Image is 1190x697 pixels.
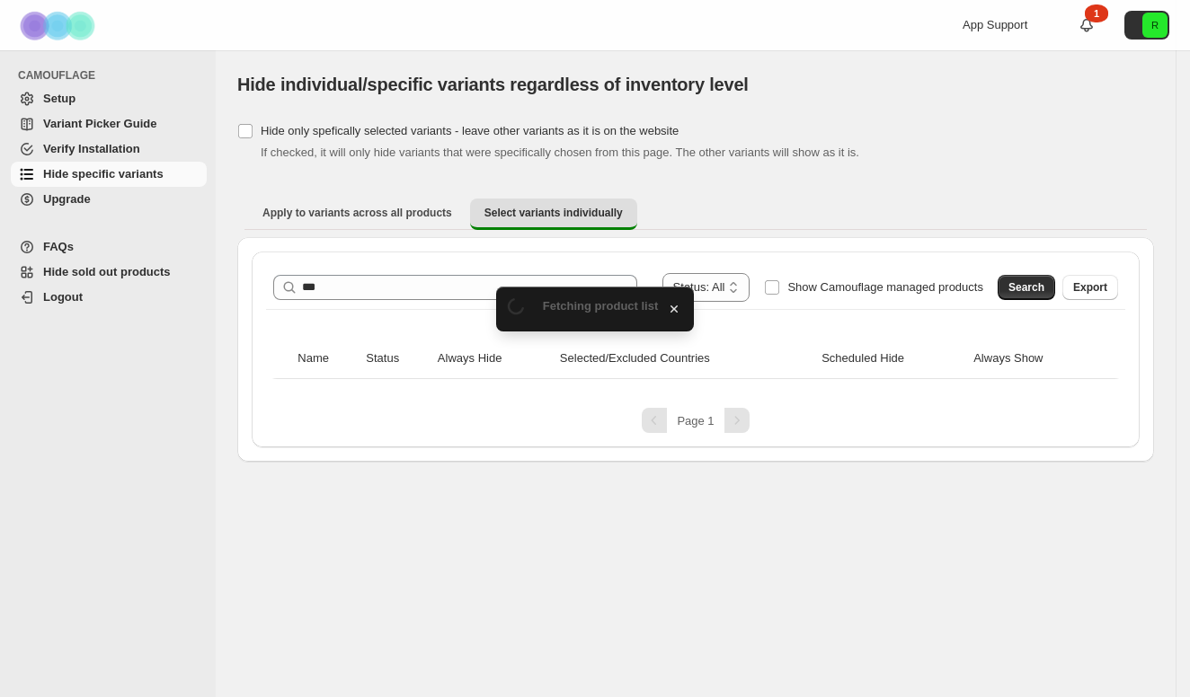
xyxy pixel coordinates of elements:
[43,192,91,206] span: Upgrade
[484,206,623,220] span: Select variants individually
[1151,20,1159,31] text: R
[266,408,1125,433] nav: Pagination
[998,275,1055,300] button: Search
[43,167,164,181] span: Hide specific variants
[237,237,1154,462] div: Select variants individually
[43,142,140,155] span: Verify Installation
[968,339,1098,379] th: Always Show
[1062,275,1118,300] button: Export
[11,86,207,111] a: Setup
[816,339,968,379] th: Scheduled Hide
[1085,4,1108,22] div: 1
[261,124,679,137] span: Hide only spefically selected variants - leave other variants as it is on the website
[1078,16,1096,34] a: 1
[543,299,659,313] span: Fetching product list
[14,1,104,50] img: Camouflage
[43,240,74,253] span: FAQs
[11,260,207,285] a: Hide sold out products
[1008,280,1044,295] span: Search
[1124,11,1169,40] button: Avatar with initials R
[11,187,207,212] a: Upgrade
[555,339,816,379] th: Selected/Excluded Countries
[1142,13,1168,38] span: Avatar with initials R
[11,137,207,162] a: Verify Installation
[11,162,207,187] a: Hide specific variants
[470,199,637,230] button: Select variants individually
[43,117,156,130] span: Variant Picker Guide
[262,206,452,220] span: Apply to variants across all products
[432,339,555,379] th: Always Hide
[43,92,75,105] span: Setup
[18,68,207,83] span: CAMOUFLAGE
[677,414,714,428] span: Page 1
[963,18,1027,31] span: App Support
[237,75,749,94] span: Hide individual/specific variants regardless of inventory level
[1073,280,1107,295] span: Export
[360,339,432,379] th: Status
[43,265,171,278] span: Hide sold out products
[248,199,466,227] button: Apply to variants across all products
[292,339,360,379] th: Name
[787,280,983,294] span: Show Camouflage managed products
[11,111,207,137] a: Variant Picker Guide
[11,234,207,260] a: FAQs
[261,146,859,159] span: If checked, it will only hide variants that were specifically chosen from this page. The other va...
[43,290,83,304] span: Logout
[11,285,207,310] a: Logout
